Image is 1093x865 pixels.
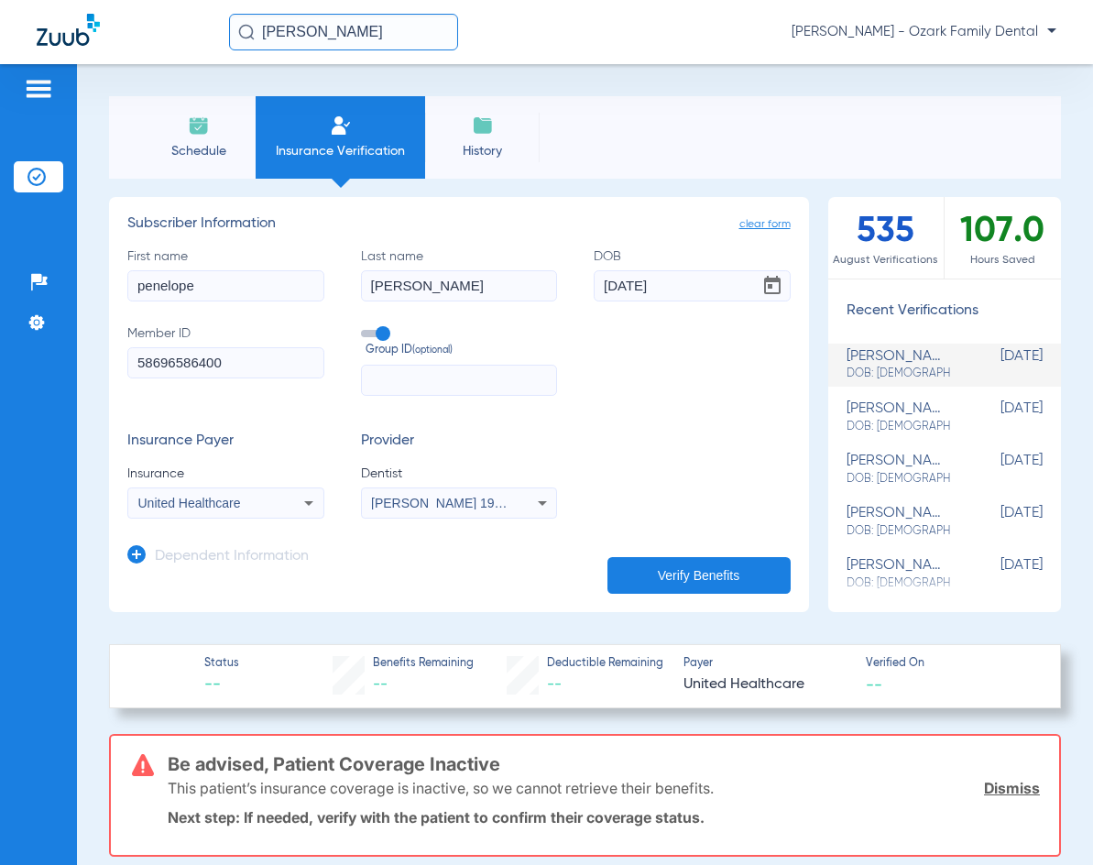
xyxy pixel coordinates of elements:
[847,523,952,540] span: DOB: [DEMOGRAPHIC_DATA]
[373,656,474,673] span: Benefits Remaining
[847,348,952,382] div: [PERSON_NAME]
[847,453,952,487] div: [PERSON_NAME]
[204,656,239,673] span: Status
[127,247,324,301] label: First name
[229,14,458,50] input: Search for patients
[847,471,952,487] span: DOB: [DEMOGRAPHIC_DATA]
[238,24,255,40] img: Search Icon
[155,548,309,566] h3: Dependent Information
[847,366,952,382] span: DOB: [DEMOGRAPHIC_DATA]
[127,270,324,301] input: First name
[792,23,1056,41] span: [PERSON_NAME] - Ozark Family Dental
[188,115,210,137] img: Schedule
[594,270,791,301] input: DOBOpen calendar
[127,215,791,234] h3: Subscriber Information
[127,465,324,483] span: Insurance
[373,677,388,692] span: --
[1001,777,1093,865] iframe: Chat Widget
[138,496,241,510] span: United Healthcare
[951,400,1043,434] span: [DATE]
[24,78,53,100] img: hamburger-icon
[828,197,945,279] div: 535
[127,347,324,378] input: Member ID
[847,505,952,539] div: [PERSON_NAME]
[132,754,154,776] img: error-icon
[361,247,558,301] label: Last name
[951,505,1043,539] span: [DATE]
[594,247,791,301] label: DOB
[412,343,453,359] small: (optional)
[828,302,1062,321] h3: Recent Verifications
[439,142,526,160] span: History
[945,197,1061,279] div: 107.0
[168,779,714,797] p: This patient’s insurance coverage is inactive, so we cannot retrieve their benefits.
[951,453,1043,487] span: [DATE]
[371,496,552,510] span: [PERSON_NAME] 1962487603
[330,115,352,137] img: Manual Insurance Verification
[847,557,952,591] div: [PERSON_NAME]
[127,324,324,396] label: Member ID
[127,432,324,451] h3: Insurance Payer
[739,215,791,234] span: clear form
[361,432,558,451] h3: Provider
[472,115,494,137] img: History
[866,656,1032,673] span: Verified On
[951,348,1043,382] span: [DATE]
[366,343,558,359] span: Group ID
[866,674,882,694] span: --
[547,677,562,692] span: --
[168,755,1040,773] h3: Be advised, Patient Coverage Inactive
[754,268,791,304] button: Open calendar
[847,400,952,434] div: [PERSON_NAME]
[269,142,411,160] span: Insurance Verification
[683,656,849,673] span: Payer
[847,419,952,435] span: DOB: [DEMOGRAPHIC_DATA]
[361,270,558,301] input: Last name
[984,779,1040,797] a: Dismiss
[828,251,944,269] span: August Verifications
[361,465,558,483] span: Dentist
[951,557,1043,591] span: [DATE]
[945,251,1061,269] span: Hours Saved
[155,142,242,160] span: Schedule
[683,673,849,696] span: United Healthcare
[547,656,663,673] span: Deductible Remaining
[168,808,1040,827] p: Next step: If needed, verify with the patient to confirm their coverage status.
[204,673,239,696] span: --
[37,14,100,46] img: Zuub Logo
[607,557,791,594] button: Verify Benefits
